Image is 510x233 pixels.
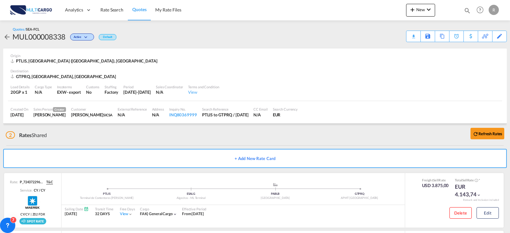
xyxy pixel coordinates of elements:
div: Load Details [11,84,30,89]
div: Period [123,84,151,89]
div: N/A [118,112,147,118]
div: From 08 Sep 2025 [182,211,204,217]
div: Quote PDF is not available at this time [410,31,417,37]
div: Cargo Type [35,84,52,89]
div: Ricardo Santos [33,112,66,118]
button: Spot Rates are dynamic & can fluctuate with time [474,178,478,183]
div: Inquiry No. [169,107,197,112]
div: R [489,5,499,15]
div: Terms and Condition [188,84,219,89]
span: SEA-FCL [26,27,39,31]
div: Free Days [120,207,135,211]
div: PAOLA RAMOS [71,112,113,118]
div: Quotes /SEA-FCL [13,27,40,32]
div: Remark and Inclusion included [458,198,504,202]
div: Incoterms [57,84,81,89]
div: EXW [57,89,67,95]
span: Help [475,4,485,15]
span: Analytics [65,7,83,13]
span: T&C [46,179,53,185]
span: | [147,211,148,216]
span: New [409,7,433,12]
span: Rates [19,132,32,138]
span: 2 [6,131,15,139]
div: Stuffing [105,84,118,89]
div: 20GP x 1 [11,89,30,95]
div: P_7243722966_P01hmgn1z [18,179,44,185]
span: Subject to Remarks [478,178,480,182]
md-icon: icon-arrow-left [3,33,11,41]
button: Edit [477,207,499,219]
div: PTLIS, Lisbon (Lisboa), Europe [11,58,159,64]
button: Delete [449,207,472,219]
div: - export [67,89,81,95]
md-icon: icon-plus 400-fg [409,6,416,13]
md-icon: Schedules Available [84,207,89,211]
div: GTPRQ, Puerto Quetzal, Americas [11,74,118,79]
div: Cargo [140,207,177,211]
span: SICSA [103,113,113,117]
div: GTPRQ [317,192,402,196]
span: Active [74,35,83,41]
span: CY/CY [20,212,30,216]
md-icon: icon-chevron-down [173,212,177,216]
div: Save As Template [421,31,435,42]
md-icon: icon-chevron-down [425,6,433,13]
div: Customer [71,107,113,112]
div: N/A [35,89,52,95]
div: Effective Period [182,207,206,211]
div: Total Rate [455,178,487,183]
div: EUR [273,112,298,118]
md-icon: icon-chevron-down [477,193,481,197]
md-icon: icon-magnify [464,7,471,14]
img: 82db67801a5411eeacfdbd8acfa81e61.png [10,3,53,17]
img: Spot_rate_rollable_v2.png [19,218,46,224]
div: Created On [11,107,28,112]
span: PTLIS, [GEOGRAPHIC_DATA] ([GEOGRAPHIC_DATA]), [GEOGRAPHIC_DATA] [16,58,157,63]
div: PABLB [233,192,317,196]
md-icon: icon-refresh [473,131,478,137]
span: Creator [53,107,66,112]
span: Rate Search [100,7,123,12]
div: View [188,89,219,95]
span: My Rate Files [155,7,181,12]
div: EUR 4.143,74 [455,183,487,198]
div: Sales Person [33,107,66,112]
div: [DATE] [65,211,89,217]
div: Transit Time [95,207,113,211]
div: ESALG [149,192,233,196]
img: Maersk Spot [25,194,40,210]
div: PTLIS to GTPRQ / 8 Sep 2025 [202,112,249,118]
span: | [30,212,33,216]
span: Z02 FDR [33,212,45,216]
span: From [DATE] [182,211,204,216]
div: Rollable available [19,218,46,224]
span: Service: [20,188,32,193]
div: INQ80369999 [169,112,197,118]
md-icon: icon-chevron-down [83,36,91,39]
div: Change Status Here [70,33,94,40]
div: Search Reference [202,107,249,112]
span: Sell [462,178,467,182]
div: Default [99,34,116,40]
div: Freight Rate [422,178,449,182]
span: FAK [140,211,149,216]
div: Customs [86,84,99,89]
div: PTLIS [65,192,149,196]
div: Algeciras - ML Terminal [149,196,233,200]
div: Origin [11,53,499,58]
button: icon-plus 400-fgNewicon-chevron-down [406,4,435,17]
div: Change Status Here [65,32,96,42]
div: Factory Stuffing [105,89,118,95]
button: icon-refreshRefresh Rates [470,128,504,139]
div: MUL000008338 [12,32,65,42]
div: CY / CY [32,188,45,193]
div: CC Email [253,107,267,112]
span: Quotes [132,7,146,12]
div: Terminal de Contentores [PERSON_NAME] [65,196,149,200]
div: icon-magnify [464,7,471,17]
div: 32 DAYS [95,211,113,217]
div: N/A [152,112,164,118]
div: Help [475,4,489,16]
div: Viewicon-chevron-down [120,211,133,217]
